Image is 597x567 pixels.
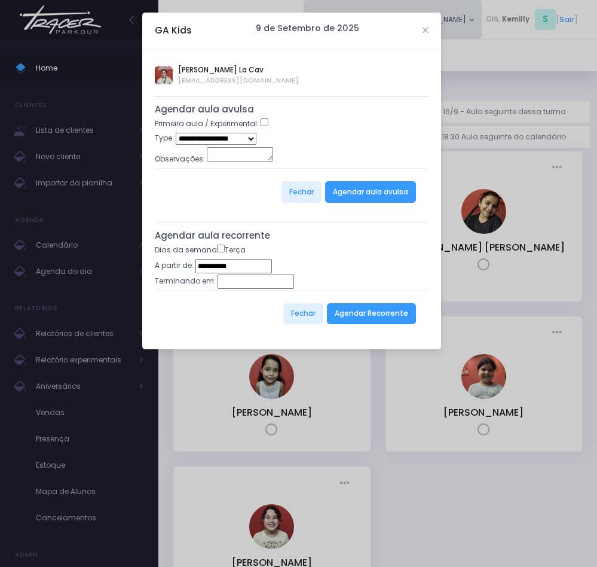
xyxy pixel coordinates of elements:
[325,181,416,203] button: Agendar aula avulsa
[256,23,359,33] h6: 9 de Setembro de 2025
[283,303,323,325] button: Fechar
[155,154,205,164] label: Observações:
[155,245,428,337] form: Dias da semana
[155,104,428,115] h5: Agendar aula avulsa
[423,28,428,33] button: Close
[155,118,259,129] label: Primeira aula / Experimental:
[327,303,416,325] button: Agendar Recorrente
[155,230,428,241] h5: Agendar aula recorrente
[155,133,174,144] label: Type:
[155,23,192,37] h5: GA Kids
[281,181,322,203] button: Fechar
[178,65,299,75] span: [PERSON_NAME] La Cav
[178,75,299,86] span: [EMAIL_ADDRESS][DOMAIN_NAME]
[155,276,216,286] label: Terminando em:
[217,245,225,252] input: Terça
[155,260,194,271] label: A partir de:
[217,245,246,255] label: Terça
